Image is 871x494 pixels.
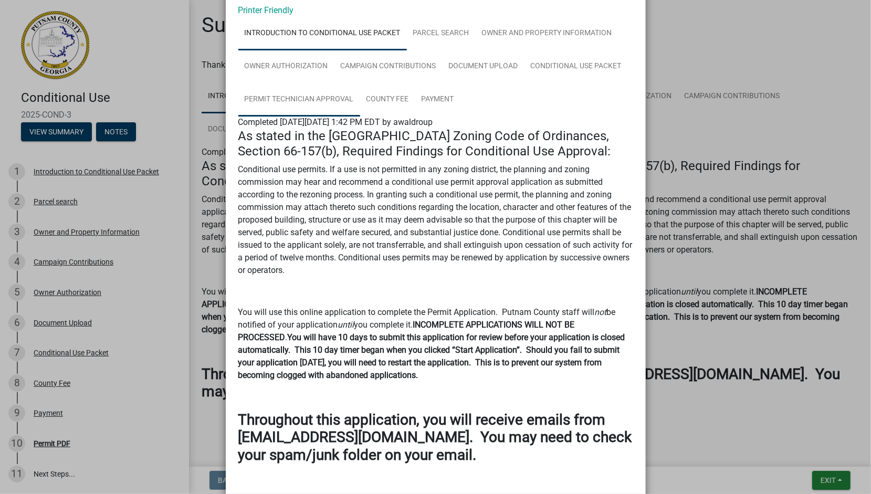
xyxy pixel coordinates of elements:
[338,320,354,330] i: until
[238,306,633,382] p: You will use this online application to complete the Permit Application. Putnam County staff will...
[238,411,632,464] strong: Throughout this application, you will receive emails from [EMAIL_ADDRESS][DOMAIN_NAME]. You may n...
[238,129,633,159] h4: As stated in the [GEOGRAPHIC_DATA] Zoning Code of Ordinances, Section 66-157(b), Required Finding...
[595,307,607,317] i: not
[238,320,575,342] strong: INCOMPLETE APPLICATIONS WILL NOT BE PROCESSED
[407,17,476,50] a: Parcel search
[334,50,443,83] a: Campaign Contributions
[238,17,407,50] a: Introduction to Conditional Use Packet
[238,163,633,277] p: Conditional use permits. If a use is not permitted in any zoning district, the planning and zonin...
[443,50,524,83] a: Document Upload
[524,50,628,83] a: Conditional Use Packet
[238,5,294,15] a: Printer Friendly
[476,17,618,50] a: Owner and Property Information
[238,332,625,380] strong: You will have 10 days to submit this application for review before your application is closed aut...
[360,83,415,117] a: County Fee
[238,50,334,83] a: Owner Authorization
[238,117,433,127] span: Completed [DATE][DATE] 1:42 PM EDT by awaldroup
[238,83,360,117] a: Permit Technician Approval
[415,83,460,117] a: Payment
